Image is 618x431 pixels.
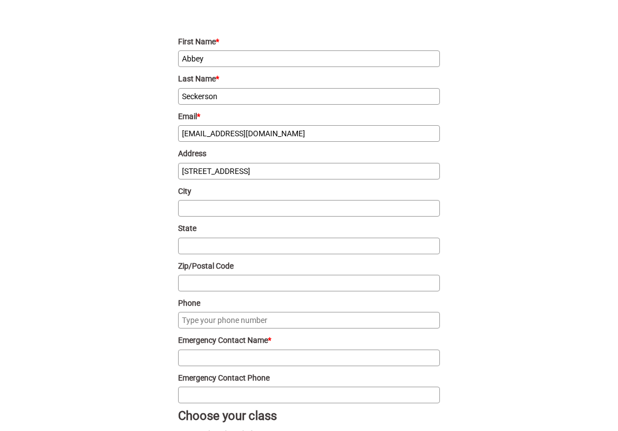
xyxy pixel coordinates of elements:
label: First Name [178,35,440,48]
input: Type your email [178,125,440,142]
label: Address [178,147,440,160]
label: Phone [178,297,440,309]
input: Type your first name [178,50,440,67]
input: Type your last name [178,88,440,105]
label: City [178,185,440,197]
label: Emergency Contact Phone [178,372,440,384]
label: Email [178,110,440,122]
label: Last Name [178,73,440,85]
label: Emergency Contact Name [178,334,440,346]
title: Choose your class [178,409,440,423]
label: State [178,222,440,234]
input: Type your phone number [178,312,440,329]
label: Zip/Postal Code [178,260,440,272]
